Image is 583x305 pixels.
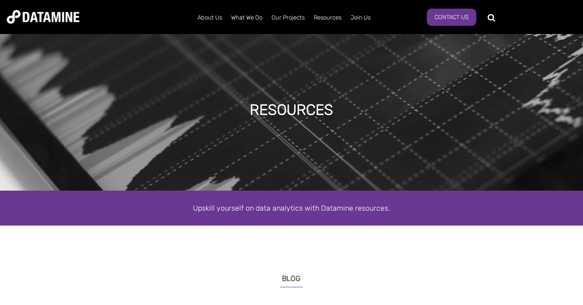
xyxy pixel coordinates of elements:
[7,10,79,24] img: Datamine
[149,263,434,287] h3: BLOG
[33,202,550,214] div: Upskill yourself on data analytics with Datamine resources.
[227,6,267,30] a: What We Do
[193,6,227,30] a: About Us
[250,100,333,120] h1: Resources
[346,6,375,30] a: Join Us
[309,6,346,30] a: Resources
[427,9,476,26] a: Contact Us
[267,6,309,30] a: Our Projects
